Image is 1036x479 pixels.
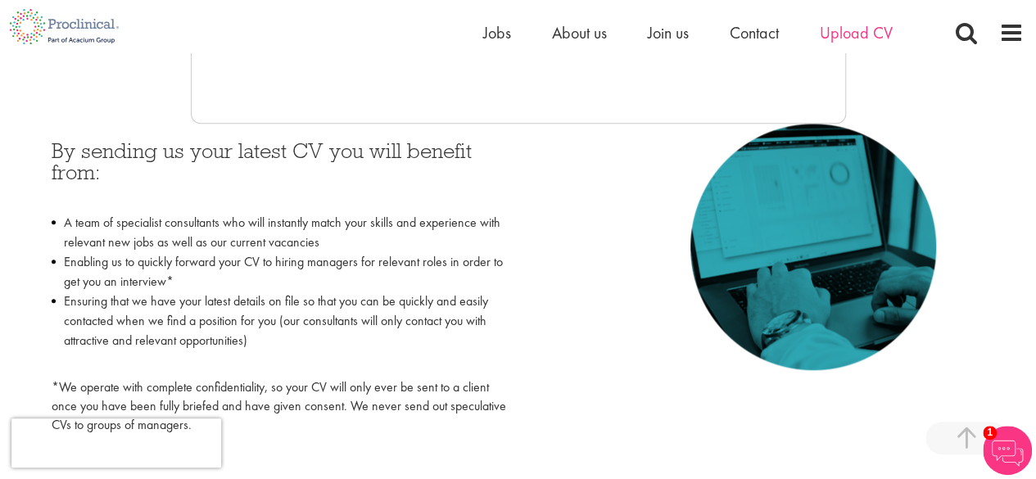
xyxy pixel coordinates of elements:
a: Upload CV [820,22,893,43]
a: Contact [730,22,779,43]
a: Join us [648,22,689,43]
iframe: reCAPTCHA [11,418,221,468]
h3: By sending us your latest CV you will benefit from: [52,140,506,205]
li: Ensuring that we have your latest details on file so that you can be quickly and easily contacted... [52,291,506,370]
a: About us [552,22,607,43]
img: Chatbot [983,426,1032,475]
a: Jobs [483,22,511,43]
span: 1 [983,426,997,440]
li: A team of specialist consultants who will instantly match your skills and experience with relevan... [52,213,506,252]
li: Enabling us to quickly forward your CV to hiring managers for relevant roles in order to get you ... [52,252,506,291]
p: *We operate with complete confidentiality, so your CV will only ever be sent to a client once you... [52,378,506,435]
